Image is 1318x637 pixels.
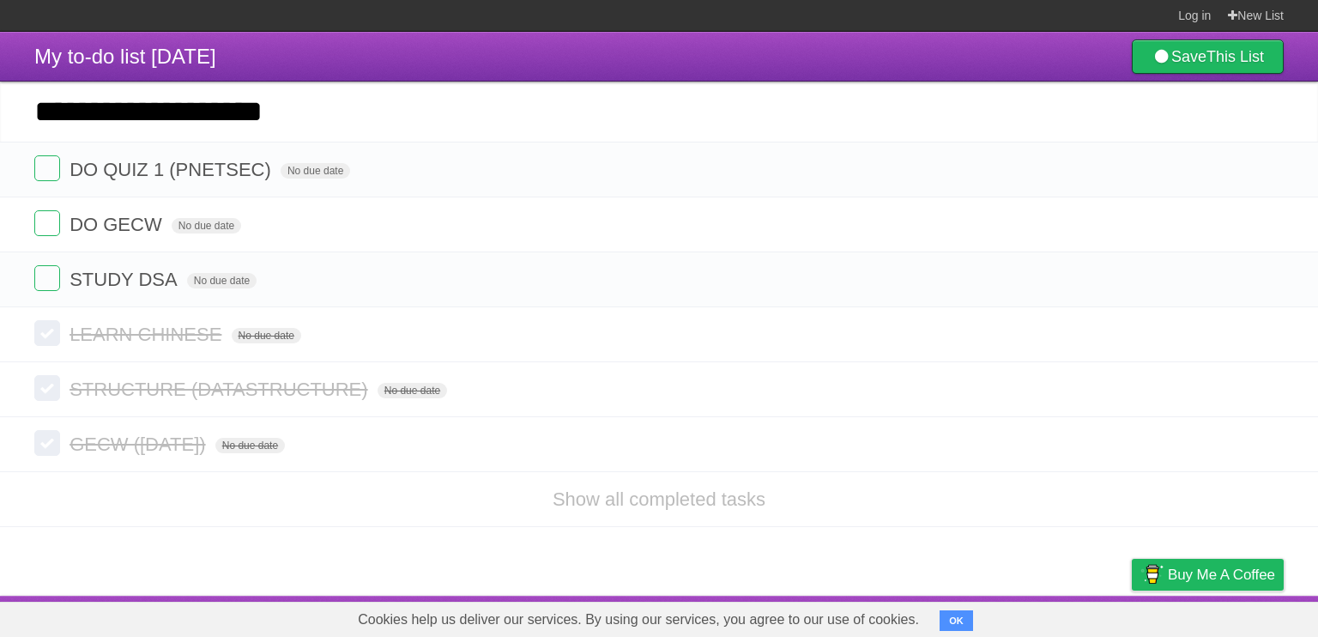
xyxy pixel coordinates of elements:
[70,379,372,400] span: STRUCTURE (DATASTRUCTURE)
[341,603,936,637] span: Cookies help us deliver our services. By using our services, you agree to our use of cookies.
[34,320,60,346] label: Done
[378,383,447,398] span: No due date
[70,269,182,290] span: STUDY DSA
[172,218,241,234] span: No due date
[960,600,1030,633] a: Developers
[1140,560,1164,589] img: Buy me a coffee
[553,488,765,510] a: Show all completed tasks
[70,214,166,235] span: DO GECW
[1176,600,1284,633] a: Suggest a feature
[70,159,275,180] span: DO QUIZ 1 (PNETSEC)
[1109,600,1154,633] a: Privacy
[904,600,940,633] a: About
[34,430,60,456] label: Done
[70,324,226,345] span: LEARN CHINESE
[232,328,301,343] span: No due date
[1168,560,1275,590] span: Buy me a coffee
[215,438,285,453] span: No due date
[1132,559,1284,591] a: Buy me a coffee
[34,45,216,68] span: My to-do list [DATE]
[34,210,60,236] label: Done
[1132,39,1284,74] a: SaveThis List
[1051,600,1089,633] a: Terms
[34,155,60,181] label: Done
[70,434,209,455] span: GECW ([DATE])
[187,273,257,288] span: No due date
[1206,48,1264,65] b: This List
[34,265,60,291] label: Done
[281,163,350,179] span: No due date
[940,610,973,631] button: OK
[34,375,60,401] label: Done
